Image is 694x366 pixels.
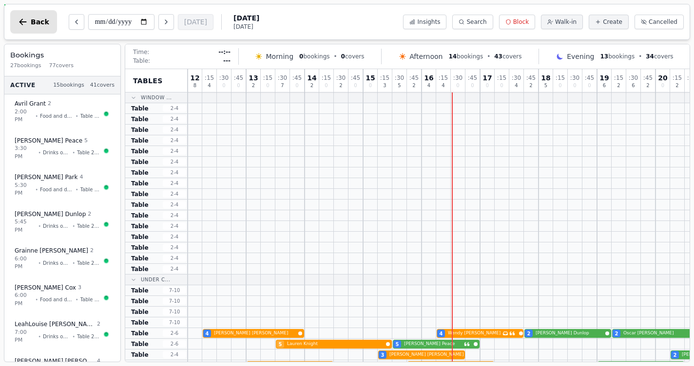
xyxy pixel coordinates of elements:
[208,83,211,88] span: 4
[341,53,365,60] span: covers
[233,13,259,23] span: [DATE]
[133,48,149,56] span: Time:
[646,53,673,60] span: covers
[10,10,57,34] button: Back
[494,53,502,60] span: 43
[131,308,149,316] span: Table
[131,244,149,252] span: Table
[163,212,186,219] span: 2 - 4
[527,330,531,337] span: 2
[163,137,186,144] span: 2 - 4
[396,341,399,348] span: 5
[15,247,88,255] span: Grainne [PERSON_NAME]
[403,15,446,29] button: Insights
[43,149,70,156] span: Drinks only
[15,292,33,308] span: 6:00 PM
[49,62,74,70] span: 77 covers
[674,351,677,359] span: 2
[266,83,269,88] span: 0
[339,83,342,88] span: 2
[72,149,75,156] span: •
[72,333,75,340] span: •
[15,100,46,108] span: Avril Grant
[237,83,240,88] span: 0
[133,57,150,65] span: Table:
[559,83,561,88] span: 0
[79,173,83,182] span: 4
[15,210,86,218] span: [PERSON_NAME] Dunlop
[72,259,75,267] span: •
[218,48,231,56] span: --:--
[8,94,116,129] button: Avril Grant22:00 PM•Food and drinks•Table 209
[15,145,36,161] span: 3:30 PM
[131,351,149,359] span: Table
[131,340,149,348] span: Table
[80,112,100,120] span: Table 209
[278,75,287,81] span: : 30
[588,83,591,88] span: 0
[646,53,654,60] span: 34
[279,341,282,348] span: 5
[90,247,94,255] span: 2
[77,259,100,267] span: Table 213
[131,201,149,209] span: Table
[131,265,149,273] span: Table
[15,255,36,271] span: 6:00 PM
[15,320,95,328] span: LeahLouise [PERSON_NAME]
[380,75,389,81] span: : 15
[77,222,100,230] span: Table 205
[325,83,328,88] span: 0
[40,186,74,193] span: Food and drinks
[131,115,149,123] span: Table
[570,75,579,81] span: : 30
[163,340,186,348] span: 2 - 6
[76,112,78,120] span: •
[158,14,174,30] button: Next day
[336,75,346,81] span: : 30
[38,259,41,267] span: •
[675,83,678,88] span: 2
[38,222,41,230] span: •
[15,108,33,124] span: 2:00 PM
[163,158,186,165] span: 2 - 4
[90,81,115,90] span: 41 covers
[398,83,401,88] span: 5
[536,330,603,337] span: [PERSON_NAME] Dunlop
[567,52,594,61] span: Evening
[10,62,41,70] span: 27 bookings
[15,218,36,234] span: 5:45 PM
[439,75,448,81] span: : 15
[234,75,243,81] span: : 45
[43,259,70,267] span: Drinks only
[643,75,653,81] span: : 45
[131,319,149,327] span: Table
[299,53,329,60] span: bookings
[131,180,149,187] span: Table
[163,308,186,315] span: 7 - 10
[8,241,116,276] button: Grainne [PERSON_NAME]26:00 PM•Drinks only•Table 213
[515,83,518,88] span: 4
[589,15,629,29] button: Create
[471,83,474,88] span: 0
[486,83,489,88] span: 0
[629,75,638,81] span: : 30
[48,100,51,108] span: 2
[395,75,404,81] span: : 30
[623,330,691,337] span: Oscar [PERSON_NAME]
[249,74,258,81] span: 13
[131,105,149,112] span: Table
[310,83,313,88] span: 2
[448,53,483,60] span: bookings
[585,75,594,81] span: : 45
[219,75,229,81] span: : 30
[141,276,170,283] span: Under C...
[15,173,77,181] span: [PERSON_NAME] Park
[409,75,419,81] span: : 45
[448,330,501,337] span: Wendy [PERSON_NAME]
[442,83,444,88] span: 4
[163,169,186,176] span: 2 - 4
[40,296,74,303] span: Food and drinks
[322,75,331,81] span: : 15
[389,351,463,358] span: [PERSON_NAME] [PERSON_NAME]
[487,53,490,60] span: •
